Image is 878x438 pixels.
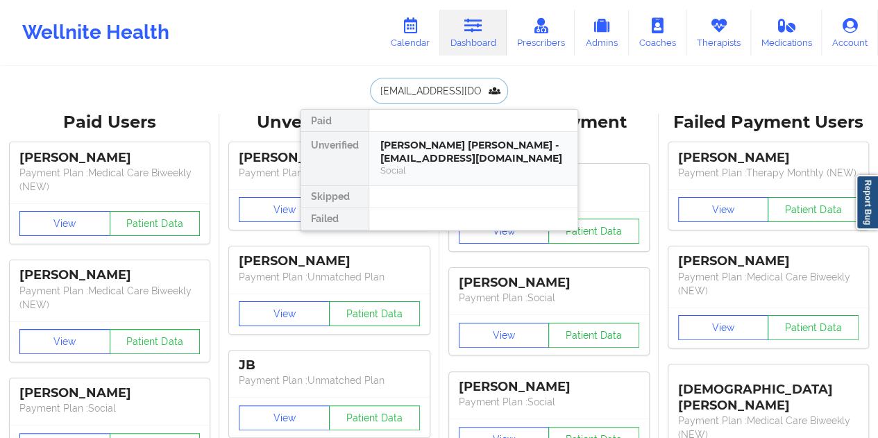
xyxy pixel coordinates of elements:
button: Patient Data [768,315,859,340]
p: Payment Plan : Medical Care Biweekly (NEW) [19,284,200,312]
p: Payment Plan : Medical Care Biweekly (NEW) [19,166,200,194]
button: View [19,329,110,354]
button: View [678,197,769,222]
button: Patient Data [329,301,420,326]
p: Payment Plan : Social [459,395,639,409]
div: [PERSON_NAME] [678,150,859,166]
button: View [239,197,330,222]
p: Payment Plan : Social [459,291,639,305]
div: [PERSON_NAME] [678,253,859,269]
div: [PERSON_NAME] [19,267,200,283]
div: [DEMOGRAPHIC_DATA][PERSON_NAME] [678,371,859,414]
p: Payment Plan : Therapy Monthly (NEW) [678,166,859,180]
button: View [459,323,550,348]
button: View [239,301,330,326]
div: [PERSON_NAME] [239,253,419,269]
button: View [19,211,110,236]
a: Report Bug [856,175,878,230]
a: Calendar [380,10,440,56]
div: Failed [301,208,369,230]
button: Patient Data [768,197,859,222]
a: Account [822,10,878,56]
a: Admins [575,10,629,56]
p: Payment Plan : Medical Care Biweekly (NEW) [678,270,859,298]
div: [PERSON_NAME] [PERSON_NAME] - [EMAIL_ADDRESS][DOMAIN_NAME] [380,139,566,165]
button: Patient Data [329,405,420,430]
p: Payment Plan : Unmatched Plan [239,373,419,387]
div: [PERSON_NAME] [19,385,200,401]
div: [PERSON_NAME] [459,379,639,395]
a: Dashboard [440,10,507,56]
button: View [459,219,550,244]
a: Medications [751,10,822,56]
button: Patient Data [110,211,201,236]
a: Prescribers [507,10,575,56]
div: [PERSON_NAME] [239,150,419,166]
div: Skipped [301,186,369,208]
a: Therapists [686,10,751,56]
p: Payment Plan : Unmatched Plan [239,270,419,284]
div: Unverified [301,132,369,186]
p: Payment Plan : Social [19,401,200,415]
button: View [239,405,330,430]
button: View [678,315,769,340]
div: Paid [301,110,369,132]
div: [PERSON_NAME] [459,275,639,291]
a: Coaches [629,10,686,56]
button: Patient Data [548,323,639,348]
button: Patient Data [110,329,201,354]
p: Payment Plan : Unmatched Plan [239,166,419,180]
div: Paid Users [10,112,210,133]
div: Failed Payment Users [668,112,868,133]
div: Unverified Users [229,112,429,133]
div: [PERSON_NAME] [19,150,200,166]
div: JB [239,357,419,373]
button: Patient Data [548,219,639,244]
div: Social [380,165,566,176]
